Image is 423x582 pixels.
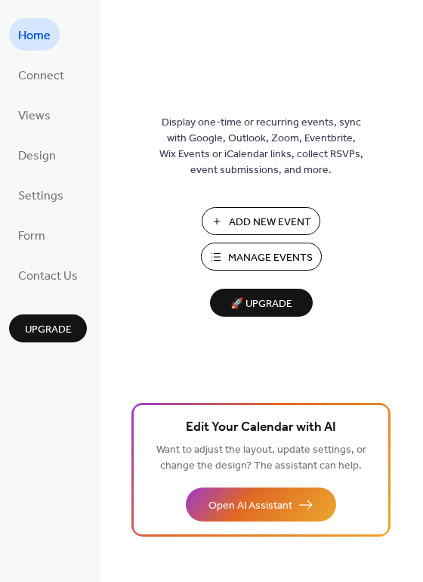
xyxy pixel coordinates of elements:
[18,184,63,208] span: Settings
[9,218,54,251] a: Form
[9,314,87,342] button: Upgrade
[9,98,60,131] a: Views
[18,24,51,48] span: Home
[9,58,73,91] a: Connect
[9,138,65,171] a: Design
[159,115,363,178] span: Display one-time or recurring events, sync with Google, Outlook, Zoom, Eventbrite, Wix Events or ...
[25,322,72,338] span: Upgrade
[18,265,78,288] span: Contact Us
[186,417,336,438] span: Edit Your Calendar with AI
[18,224,45,248] span: Form
[208,498,292,514] span: Open AI Assistant
[186,488,336,522] button: Open AI Assistant
[201,243,322,271] button: Manage Events
[18,104,51,128] span: Views
[202,207,320,235] button: Add New Event
[228,250,313,266] span: Manage Events
[210,289,313,317] button: 🚀 Upgrade
[18,64,64,88] span: Connect
[219,294,304,314] span: 🚀 Upgrade
[156,440,366,476] span: Want to adjust the layout, update settings, or change the design? The assistant can help.
[18,144,56,168] span: Design
[9,178,73,211] a: Settings
[9,18,60,51] a: Home
[229,215,311,231] span: Add New Event
[9,258,87,291] a: Contact Us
